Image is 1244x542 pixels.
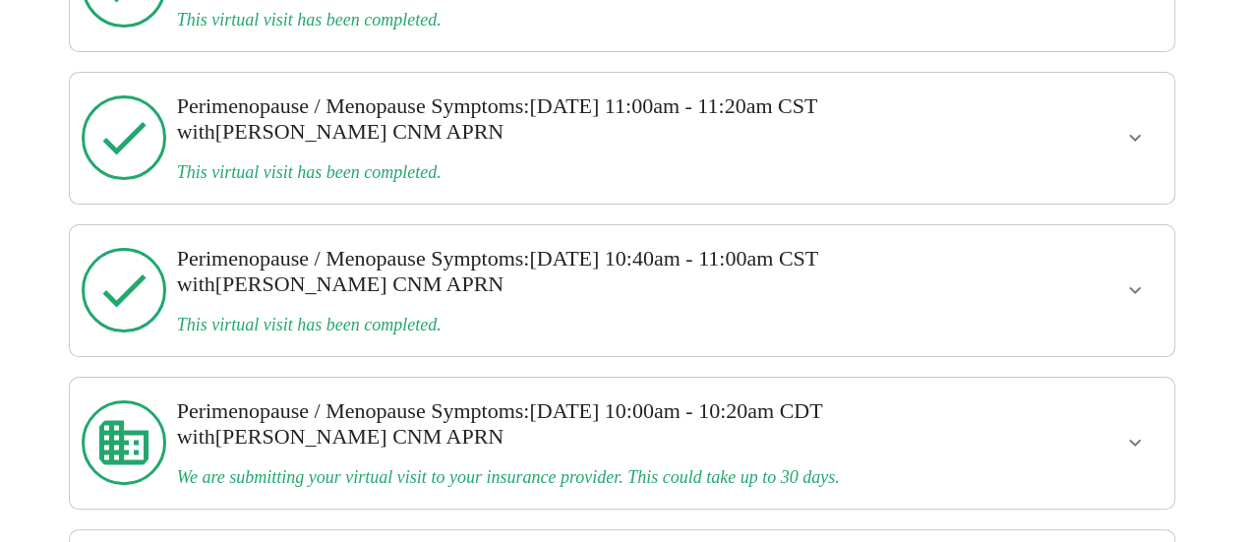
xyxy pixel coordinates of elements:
button: show more [1111,267,1158,314]
h3: : [DATE] 10:40am - 11:00am CST [177,246,962,297]
h3: : [DATE] 11:00am - 11:20am CST [177,93,962,145]
h3: This virtual visit has been completed. [177,315,962,335]
span: with [PERSON_NAME] CNM APRN [177,424,504,449]
span: with [PERSON_NAME] CNM APRN [177,119,504,144]
h3: : [DATE] 10:00am - 10:20am CDT [177,398,962,450]
h3: This virtual visit has been completed. [177,162,962,183]
h3: This virtual visit has been completed. [177,10,962,30]
button: show more [1111,419,1158,466]
span: Perimenopause / Menopause Symptoms [177,398,524,423]
button: show more [1111,114,1158,161]
h3: We are submitting your virtual visit to your insurance provider. This could take up to 30 days. [177,467,962,488]
span: Perimenopause / Menopause Symptoms [177,246,524,271]
span: Perimenopause / Menopause Symptoms [177,93,524,118]
span: with [PERSON_NAME] CNM APRN [177,271,504,296]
